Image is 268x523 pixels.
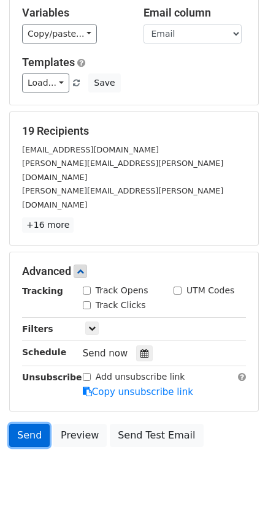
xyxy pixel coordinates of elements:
[96,299,146,312] label: Track Clicks
[22,124,246,138] h5: 19 Recipients
[83,348,128,359] span: Send now
[22,6,125,20] h5: Variables
[22,217,74,233] a: +16 more
[22,73,69,92] a: Load...
[22,286,63,296] strong: Tracking
[110,424,203,447] a: Send Test Email
[83,386,193,397] a: Copy unsubscribe link
[207,464,268,523] iframe: Chat Widget
[22,372,82,382] strong: Unsubscribe
[22,186,223,209] small: [PERSON_NAME][EMAIL_ADDRESS][PERSON_NAME][DOMAIN_NAME]
[22,324,53,334] strong: Filters
[22,265,246,278] h5: Advanced
[22,159,223,182] small: [PERSON_NAME][EMAIL_ADDRESS][PERSON_NAME][DOMAIN_NAME]
[22,145,159,154] small: [EMAIL_ADDRESS][DOMAIN_NAME]
[9,424,50,447] a: Send
[22,56,75,69] a: Templates
[88,73,120,92] button: Save
[96,371,185,383] label: Add unsubscribe link
[186,284,234,297] label: UTM Codes
[144,6,247,20] h5: Email column
[22,24,97,43] a: Copy/paste...
[22,347,66,357] strong: Schedule
[96,284,148,297] label: Track Opens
